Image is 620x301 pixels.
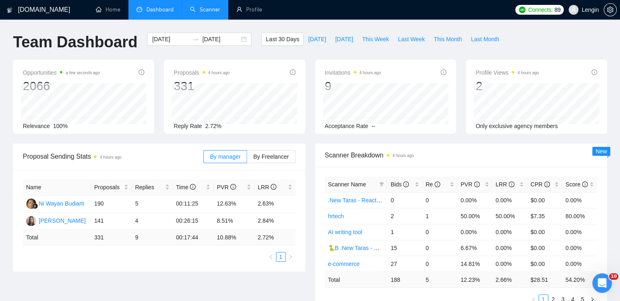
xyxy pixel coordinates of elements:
[429,33,466,46] button: This Month
[266,35,299,44] span: Last 30 Days
[173,212,214,230] td: 00:26:15
[492,272,527,288] td: 2.66 %
[604,7,616,13] span: setting
[371,123,375,129] span: --
[174,123,202,129] span: Reply Rate
[422,240,457,256] td: 0
[208,71,230,75] time: 4 hours ago
[387,192,422,208] td: 0
[387,240,422,256] td: 15
[23,230,91,246] td: Total
[422,272,457,288] td: 5
[205,123,222,129] span: 2.72%
[426,181,440,188] span: Re
[152,35,189,44] input: Start date
[461,181,480,188] span: PVR
[422,192,457,208] td: 0
[457,256,492,272] td: 14.81%
[403,181,409,187] span: info-circle
[39,199,84,208] div: Ni Wayan Budiarti
[236,6,262,13] a: userProfile
[387,224,422,240] td: 1
[261,33,304,46] button: Last 30 Days
[492,240,527,256] td: 0.00%
[132,195,172,212] td: 5
[527,240,562,256] td: $0.00
[391,181,409,188] span: Bids
[571,7,576,13] span: user
[596,148,607,155] span: New
[441,69,446,75] span: info-circle
[23,78,100,94] div: 2066
[562,192,597,208] td: 0.00%
[176,184,196,190] span: Time
[276,252,285,261] a: 1
[492,208,527,224] td: 50.00%
[435,181,440,187] span: info-circle
[457,224,492,240] td: 0.00%
[192,36,199,42] span: to
[66,71,99,75] time: a few seconds ago
[562,208,597,224] td: 80.00%
[190,6,220,13] a: searchScanner
[422,224,457,240] td: 0
[254,230,295,246] td: 2.72 %
[492,224,527,240] td: 0.00%
[492,192,527,208] td: 0.00%
[23,179,91,195] th: Name
[509,181,514,187] span: info-circle
[32,203,38,209] img: gigradar-bm.png
[562,256,597,272] td: 0.00%
[190,184,196,190] span: info-circle
[192,36,199,42] span: swap-right
[135,183,163,192] span: Replies
[173,230,214,246] td: 00:17:44
[173,195,214,212] td: 00:11:25
[471,35,499,44] span: Last Month
[132,230,172,246] td: 9
[387,256,422,272] td: 27
[214,230,254,246] td: 10.88 %
[328,213,344,219] a: hrtech
[214,212,254,230] td: 8.51%
[335,35,353,44] span: [DATE]
[519,7,525,13] img: upwork-logo.png
[217,184,236,190] span: PVR
[13,33,137,52] h1: Team Dashboard
[565,181,587,188] span: Score
[276,252,286,262] li: 1
[94,183,122,192] span: Proposals
[496,181,514,188] span: LRR
[582,181,588,187] span: info-circle
[528,5,553,14] span: Connects:
[325,272,388,288] td: Total
[591,69,597,75] span: info-circle
[422,256,457,272] td: 0
[604,7,617,13] a: setting
[100,155,121,159] time: 4 hours ago
[476,123,558,129] span: Only exclusive agency members
[132,212,172,230] td: 4
[7,4,13,17] img: logo
[328,181,366,188] span: Scanner Name
[362,35,389,44] span: This Week
[527,256,562,272] td: $0.00
[26,217,86,224] a: NB[PERSON_NAME]
[530,181,549,188] span: CPR
[23,123,50,129] span: Relevance
[137,7,142,12] span: dashboard
[308,35,326,44] span: [DATE]
[328,197,417,204] a: .New Taras - ReactJS with symbols
[562,224,597,240] td: 0.00%
[387,208,422,224] td: 2
[266,252,276,262] button: left
[304,33,331,46] button: [DATE]
[393,153,414,158] time: 4 hours ago
[269,255,274,259] span: left
[91,195,132,212] td: 190
[527,272,562,288] td: $ 28.51
[174,68,229,77] span: Proposals
[288,255,293,259] span: right
[253,153,289,160] span: By Freelancer
[422,208,457,224] td: 1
